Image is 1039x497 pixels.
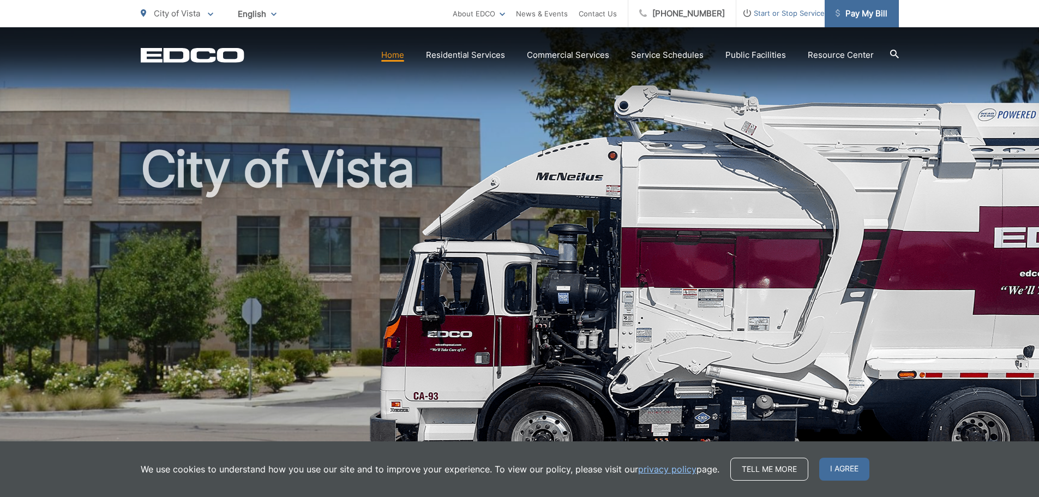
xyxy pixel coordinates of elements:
a: Service Schedules [631,49,704,62]
span: City of Vista [154,8,200,19]
a: Home [381,49,404,62]
a: Resource Center [808,49,874,62]
span: English [230,4,285,23]
a: EDCD logo. Return to the homepage. [141,47,244,63]
a: Public Facilities [725,49,786,62]
a: Commercial Services [527,49,609,62]
a: About EDCO [453,7,505,20]
a: News & Events [516,7,568,20]
h1: City of Vista [141,142,899,487]
a: privacy policy [638,463,696,476]
a: Contact Us [579,7,617,20]
a: Residential Services [426,49,505,62]
span: I agree [819,458,869,481]
p: We use cookies to understand how you use our site and to improve your experience. To view our pol... [141,463,719,476]
a: Tell me more [730,458,808,481]
span: Pay My Bill [836,7,887,20]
